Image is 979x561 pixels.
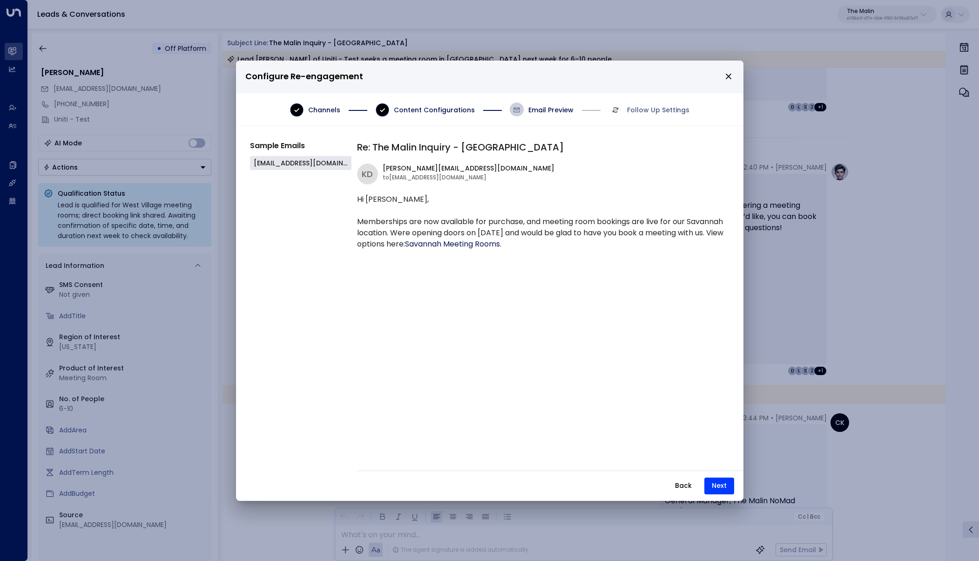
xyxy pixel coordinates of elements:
a: Savannah Meeting Rooms [405,239,500,249]
span: Configure Re-engagement [245,70,363,83]
div: KD [357,164,378,185]
h4: Sample Emails [250,140,357,151]
span: Channels [308,105,340,115]
h5: [PERSON_NAME][EMAIL_ADDRESS][DOMAIN_NAME] [383,164,554,173]
span: Email Preview [528,105,574,115]
button: Back [667,478,700,494]
p: Hi [PERSON_NAME], Memberships are now available for purchase, and meeting room bookings are live ... [357,194,725,250]
span: Content Configurations [394,105,475,115]
h6: to [EMAIL_ADDRESS][DOMAIN_NAME] [383,173,554,182]
button: Next [704,478,734,494]
h2: Re: The Malin Inquiry - [GEOGRAPHIC_DATA] [357,140,725,154]
button: close [724,72,733,81]
button: [EMAIL_ADDRESS][DOMAIN_NAME] [250,156,352,170]
span: Follow Up Settings [627,105,689,115]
